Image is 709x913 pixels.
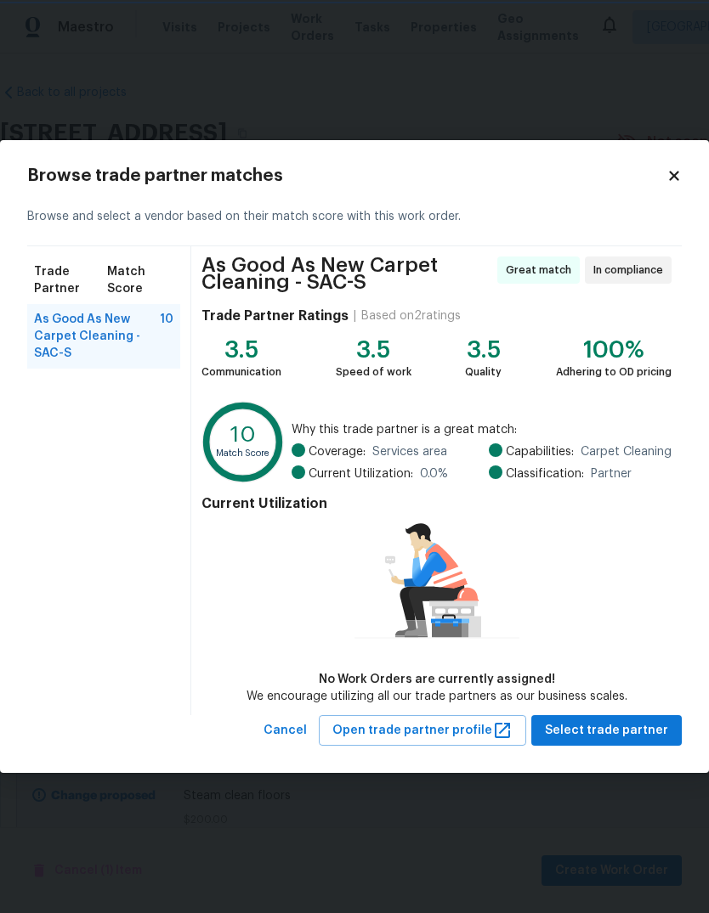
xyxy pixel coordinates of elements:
[332,720,513,741] span: Open trade partner profile
[201,495,672,512] h4: Current Utilization
[465,341,502,358] div: 3.5
[556,341,672,358] div: 100%
[465,364,502,380] div: Quality
[336,364,411,380] div: Speed of work
[34,263,107,297] span: Trade Partner
[349,307,361,324] div: |
[107,263,173,297] span: Match Score
[247,671,627,688] div: No Work Orders are currently assigned!
[591,465,632,482] span: Partner
[247,688,627,705] div: We encourage utilizing all our trade partners as our business scales.
[531,715,682,747] button: Select trade partner
[292,421,672,438] span: Why this trade partner is a great match:
[420,465,448,482] span: 0.0 %
[506,465,584,482] span: Classification:
[361,307,461,324] div: Based on 2 ratings
[216,448,270,457] text: Match Score
[201,341,281,358] div: 3.5
[372,443,447,460] span: Services area
[545,720,668,741] span: Select trade partner
[27,167,666,184] h2: Browse trade partner matches
[593,262,670,279] span: In compliance
[556,364,672,380] div: Adhering to OD pricing
[257,715,314,747] button: Cancel
[506,443,574,460] span: Capabilities:
[581,443,672,460] span: Carpet Cleaning
[27,188,682,246] div: Browse and select a vendor based on their match score with this work order.
[230,423,256,446] text: 10
[336,341,411,358] div: 3.5
[506,262,578,279] span: Great match
[309,443,366,460] span: Coverage:
[160,311,173,362] span: 10
[201,307,349,324] h4: Trade Partner Ratings
[34,311,160,362] span: As Good As New Carpet Cleaning - SAC-S
[201,364,281,380] div: Communication
[264,720,307,741] span: Cancel
[201,256,492,290] span: As Good As New Carpet Cleaning - SAC-S
[309,465,413,482] span: Current Utilization:
[319,715,526,747] button: Open trade partner profile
